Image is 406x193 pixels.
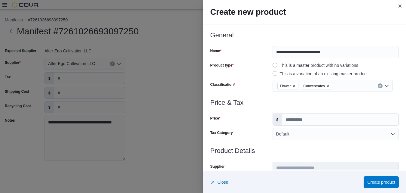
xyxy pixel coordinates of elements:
span: Concentrates [301,83,332,89]
label: Tax Category [210,130,233,135]
h2: Create new product [210,7,399,17]
span: Close [218,179,228,185]
label: Product type [210,63,234,68]
button: Create product [364,176,399,188]
span: Flower [277,83,298,89]
button: Clear input [378,83,383,88]
h3: General [210,32,399,39]
h3: Product Details [210,147,399,154]
label: Name [210,48,221,53]
label: This is a variation of an existing master product [273,70,368,77]
h3: Price & Tax [210,99,399,106]
button: Close this dialog [396,2,404,10]
label: Supplier [210,164,225,169]
button: Default [273,128,399,140]
span: Concentrates [304,83,325,89]
label: Classification [210,82,235,87]
span: Create product [367,179,395,185]
label: Price [210,116,221,121]
button: Remove Concentrates from selection in this group [326,84,330,88]
label: $ [273,114,282,125]
span: Flower [280,83,291,89]
label: This is a master product with no variations [273,62,358,69]
button: Close [210,176,228,188]
button: Remove Flower from selection in this group [292,84,296,88]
